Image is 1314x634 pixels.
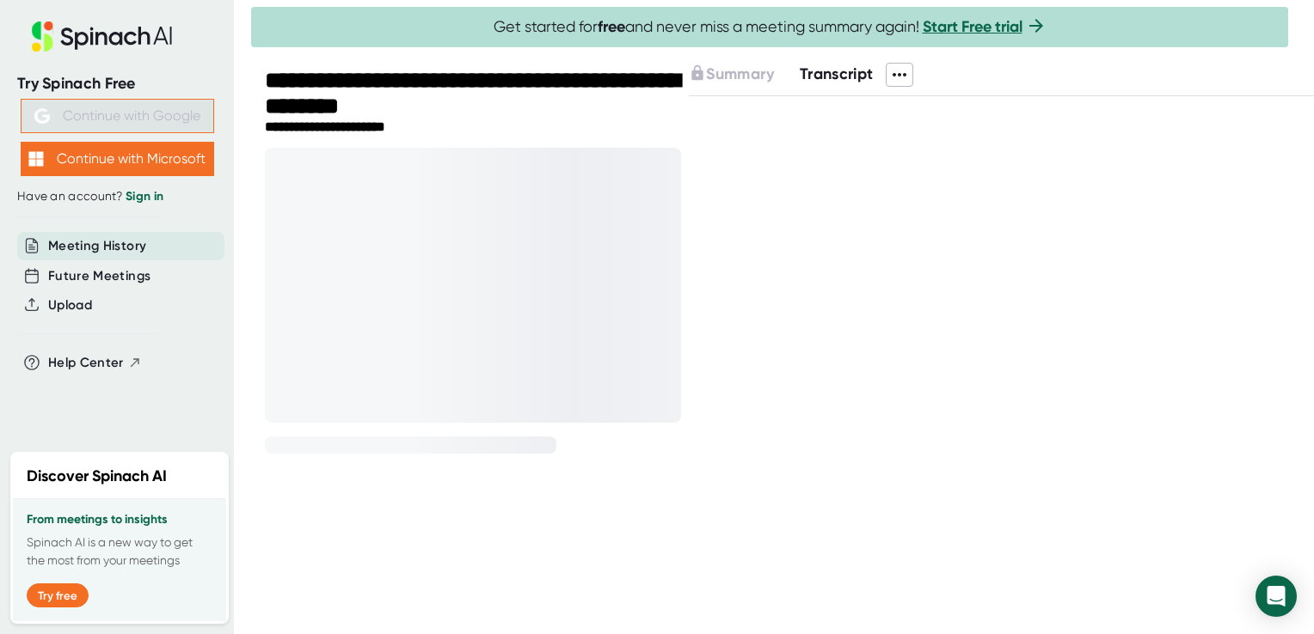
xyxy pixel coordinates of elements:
[48,353,142,373] button: Help Center
[17,189,217,204] div: Have an account?
[48,236,146,256] button: Meeting History
[494,17,1047,37] span: Get started for and never miss a meeting summary again!
[48,353,124,373] span: Help Center
[27,465,167,488] h2: Discover Spinach AI
[17,74,217,94] div: Try Spinach Free
[27,533,212,570] p: Spinach AI is a new way to get the most from your meetings
[598,17,625,36] b: free
[800,63,874,86] button: Transcript
[27,583,89,607] button: Try free
[48,296,92,315] button: Upload
[126,189,163,204] a: Sign in
[21,142,214,176] button: Continue with Microsoft
[48,266,150,286] button: Future Meetings
[689,63,799,87] div: Upgrade to access
[706,64,773,83] span: Summary
[27,513,212,527] h3: From meetings to insights
[21,99,214,133] button: Continue with Google
[34,108,50,124] img: Aehbyd4JwY73AAAAAElFTkSuQmCC
[800,64,874,83] span: Transcript
[689,63,773,86] button: Summary
[1256,576,1297,617] div: Open Intercom Messenger
[923,17,1022,36] a: Start Free trial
